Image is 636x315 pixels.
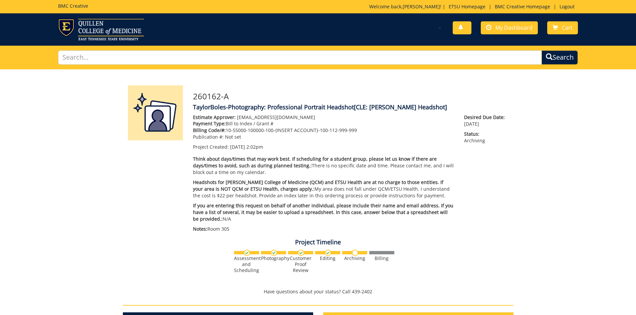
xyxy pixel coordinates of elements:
h4: Project Timeline [123,239,513,246]
span: If you are entering this request on behalf of another individual, please include their name and e... [193,202,453,222]
div: Customer Proof Review [288,255,313,273]
p: Have questions about your status? Call 439-2402 [123,288,513,295]
a: Cart [547,21,578,34]
p: [EMAIL_ADDRESS][DOMAIN_NAME] [193,114,454,121]
img: checkmark [244,250,250,256]
span: Notes: [193,226,207,232]
span: [DATE] 2:02pm [230,144,263,150]
div: Assessment and Scheduling [234,255,259,273]
p: My area does not fall under QCM/ETSU Health. I understand the cost is $22 per headshot. Provide a... [193,179,454,199]
span: Estimate Approver: [193,114,236,120]
span: My Dashboard [495,24,533,31]
a: Logout [556,3,578,10]
button: Search [542,50,578,65]
input: Search... [58,50,542,65]
a: BMC Creative Homepage [491,3,554,10]
span: Not set [225,134,241,140]
div: Billing [369,255,394,261]
p: Archiving [464,131,508,144]
img: Product featured image [128,85,183,140]
span: Publication #: [193,134,224,140]
img: no [352,250,358,256]
p: Welcome back, ! | | | [369,3,578,10]
span: Headshots for [PERSON_NAME] College of Medicine (QCM) and ETSU Health are at no charge to those e... [193,179,443,192]
span: Status: [464,131,508,137]
div: Archiving [342,255,367,261]
span: Think about days/times that may work best. If scheduling for a student group, please let us know ... [193,156,437,169]
span: [CLE: [PERSON_NAME] Headshot] [354,103,447,111]
a: My Dashboard [481,21,538,34]
span: Payment Type: [193,120,226,127]
a: ETSU Homepage [445,3,489,10]
h4: TaylorBoles-Photography: Professional Portrait Headshot [193,104,508,111]
span: Project Created: [193,144,229,150]
div: Photography [261,255,286,261]
p: Bill to Index / Grant # [193,120,454,127]
p: N/A [193,202,454,222]
img: ETSU logo [58,19,144,40]
p: There is no specific date and time. Please contact me, and I will block out a time on my calendar. [193,156,454,176]
img: checkmark [298,250,304,256]
p: Room 305 [193,226,454,232]
span: Cart [562,24,573,31]
h5: BMC Creative [58,3,88,8]
p: [DATE] [464,114,508,127]
a: [PERSON_NAME] [403,3,440,10]
span: Billing Code/#: [193,127,226,133]
p: 10-55000-100000-100-{INSERT ACCOUNT}-100-112-999-999 [193,127,454,134]
img: checkmark [271,250,277,256]
div: Editing [315,255,340,261]
span: Desired Due Date: [464,114,508,121]
h3: 260162-A [193,92,508,101]
img: checkmark [325,250,331,256]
